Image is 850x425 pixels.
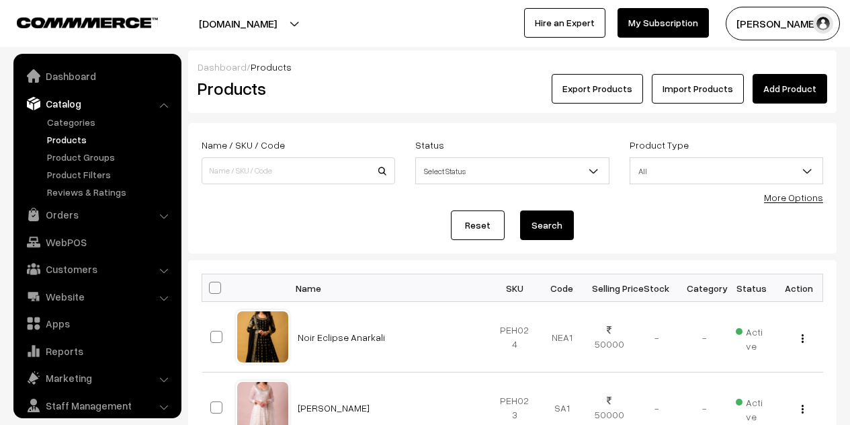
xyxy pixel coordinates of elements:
th: Name [290,274,491,302]
img: COMMMERCE [17,17,158,28]
a: Customers [17,257,177,281]
img: Menu [802,405,804,414]
a: Noir Eclipse Anarkali [298,332,385,343]
button: Search [520,210,574,240]
a: Marketing [17,366,177,390]
div: / [198,60,827,74]
th: Selling Price [586,274,634,302]
button: [PERSON_NAME] [726,7,840,40]
a: Website [17,284,177,309]
button: [DOMAIN_NAME] [152,7,324,40]
a: Staff Management [17,393,177,418]
a: Categories [44,115,177,129]
a: Dashboard [17,64,177,88]
h2: Products [198,78,394,99]
span: All [630,159,822,183]
a: Product Groups [44,150,177,164]
th: Category [681,274,728,302]
span: Active [736,321,767,353]
a: Reviews & Ratings [44,185,177,199]
td: 50000 [586,302,634,373]
a: Product Filters [44,167,177,182]
a: Hire an Expert [524,8,605,38]
input: Name / SKU / Code [202,157,395,184]
a: Products [44,132,177,147]
img: user [813,13,833,34]
a: Apps [17,311,177,336]
a: Orders [17,202,177,227]
th: Code [538,274,586,302]
th: Status [728,274,775,302]
a: More Options [764,192,823,203]
th: Action [775,274,823,302]
span: All [630,157,823,184]
a: Reports [17,339,177,363]
td: NEA1 [538,302,586,373]
a: Catalog [17,91,177,116]
td: - [633,302,681,373]
a: Reset [451,210,505,240]
img: Menu [802,334,804,343]
a: [PERSON_NAME] [298,402,370,414]
span: Products [251,61,292,73]
span: Active [736,392,767,424]
a: Import Products [652,74,744,104]
a: WebPOS [17,230,177,254]
label: Product Type [630,138,689,152]
td: - [681,302,728,373]
label: Status [415,138,444,152]
th: Stock [633,274,681,302]
a: COMMMERCE [17,13,134,30]
a: Add Product [753,74,827,104]
a: My Subscription [618,8,709,38]
label: Name / SKU / Code [202,138,285,152]
td: PEH024 [491,302,539,373]
button: Export Products [552,74,643,104]
a: Dashboard [198,61,247,73]
th: SKU [491,274,539,302]
span: Select Status [415,157,609,184]
span: Select Status [416,159,608,183]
